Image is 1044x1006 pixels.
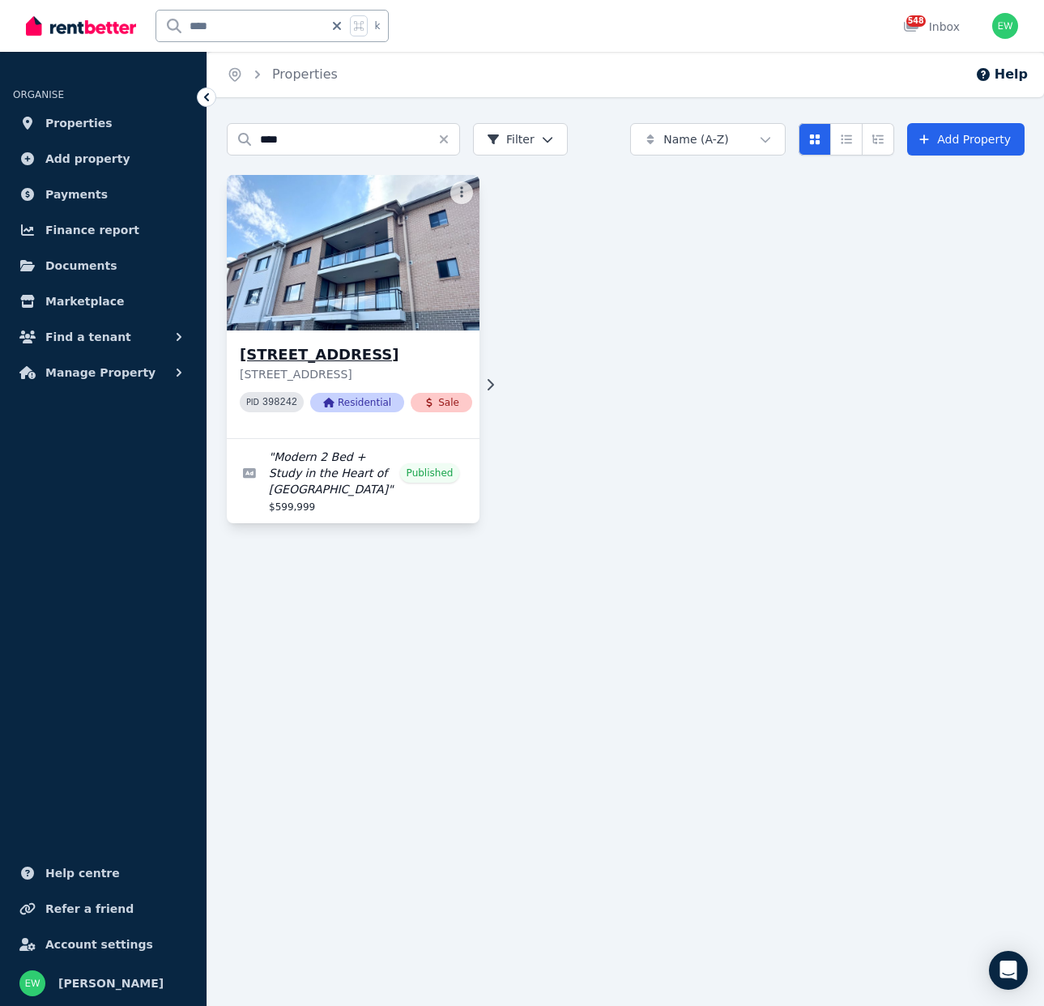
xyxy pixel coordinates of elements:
[45,113,113,133] span: Properties
[13,356,194,389] button: Manage Property
[862,123,894,156] button: Expanded list view
[830,123,863,156] button: Compact list view
[473,123,568,156] button: Filter
[45,149,130,168] span: Add property
[13,107,194,139] a: Properties
[992,13,1018,39] img: Evelyn Wang
[437,123,460,156] button: Clear search
[310,393,404,412] span: Residential
[220,171,486,335] img: 7/80 Tasman Parade, Fairfield West
[246,398,259,407] small: PID
[13,178,194,211] a: Payments
[13,321,194,353] button: Find a tenant
[45,863,120,883] span: Help centre
[45,899,134,919] span: Refer a friend
[13,89,64,100] span: ORGANISE
[45,327,131,347] span: Find a tenant
[989,951,1028,990] div: Open Intercom Messenger
[374,19,380,32] span: k
[272,66,338,82] a: Properties
[450,181,473,204] button: More options
[663,131,729,147] span: Name (A-Z)
[45,292,124,311] span: Marketplace
[411,393,472,412] span: Sale
[262,397,297,408] code: 398242
[227,175,479,438] a: 7/80 Tasman Parade, Fairfield West[STREET_ADDRESS][STREET_ADDRESS]PID 398242ResidentialSale
[13,893,194,925] a: Refer a friend
[45,220,139,240] span: Finance report
[19,970,45,996] img: Evelyn Wang
[13,143,194,175] a: Add property
[906,15,926,27] span: 548
[903,19,960,35] div: Inbox
[240,366,472,382] p: [STREET_ADDRESS]
[907,123,1025,156] a: Add Property
[240,343,472,366] h3: [STREET_ADDRESS]
[630,123,786,156] button: Name (A-Z)
[13,249,194,282] a: Documents
[45,256,117,275] span: Documents
[227,439,479,523] a: Edit listing: Modern 2 Bed + Study in the Heart of Fairfield West
[207,52,357,97] nav: Breadcrumb
[45,185,108,204] span: Payments
[13,214,194,246] a: Finance report
[799,123,894,156] div: View options
[13,285,194,318] a: Marketplace
[58,974,164,993] span: [PERSON_NAME]
[45,363,156,382] span: Manage Property
[487,131,535,147] span: Filter
[13,928,194,961] a: Account settings
[799,123,831,156] button: Card view
[975,65,1028,84] button: Help
[13,857,194,889] a: Help centre
[45,935,153,954] span: Account settings
[26,14,136,38] img: RentBetter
